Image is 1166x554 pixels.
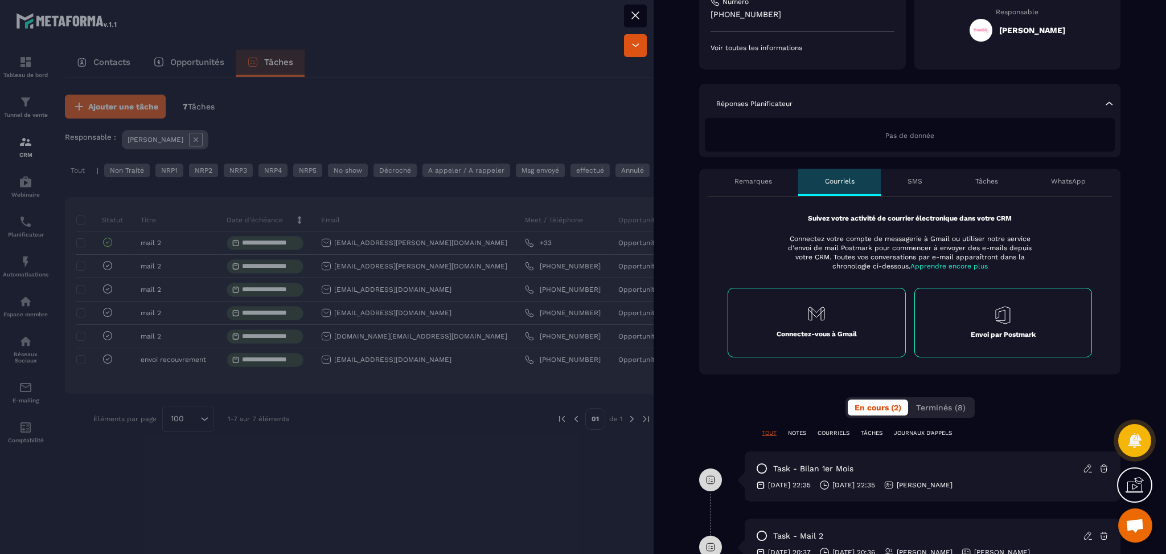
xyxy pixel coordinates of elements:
p: Remarques [734,177,772,186]
p: task - mail 2 [773,531,823,541]
p: Tâches [975,177,998,186]
p: Courriels [825,177,855,186]
p: [DATE] 22:35 [768,480,811,490]
button: Terminés (8) [909,400,972,415]
p: NOTES [788,429,806,437]
span: Terminés (8) [916,403,966,412]
p: TÂCHES [861,429,882,437]
p: Suivez votre activité de courrier électronique dans votre CRM [728,214,1092,223]
p: Connectez votre compte de messagerie à Gmail ou utiliser notre service d'envoi de mail Postmark p... [781,234,1039,271]
span: En cours (2) [855,403,901,412]
a: Ouvrir le chat [1118,508,1152,543]
span: Pas de donnée [885,132,934,140]
p: task - Bilan 1er mois [773,463,853,474]
span: Apprendre encore plus [910,262,988,270]
p: Envoi par Postmark [971,330,1036,339]
p: Voir toutes les informations [711,43,894,52]
p: Réponses Planificateur [716,99,793,108]
h5: [PERSON_NAME] [999,26,1065,35]
p: WhatsApp [1051,177,1086,186]
p: Responsable [926,8,1110,16]
p: [DATE] 22:35 [832,480,875,490]
p: TOUT [762,429,777,437]
p: JOURNAUX D'APPELS [894,429,952,437]
button: En cours (2) [848,400,908,415]
p: Connectez-vous à Gmail [777,329,857,339]
p: [PERSON_NAME] [897,480,952,490]
p: SMS [908,177,922,186]
p: [PHONE_NUMBER] [711,9,894,20]
p: COURRIELS [818,429,849,437]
